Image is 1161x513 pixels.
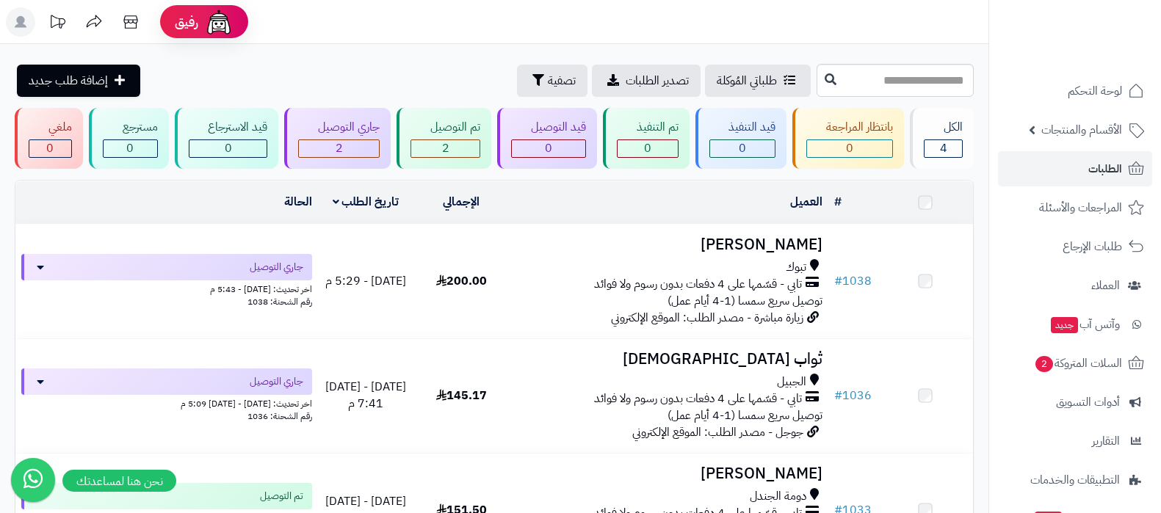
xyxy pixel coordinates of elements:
span: التقارير [1092,431,1120,451]
span: توصيل سريع سمسا (1-4 أيام عمل) [668,407,822,424]
span: إضافة طلب جديد [29,72,108,90]
a: #1036 [834,387,872,404]
div: اخر تحديث: [DATE] - [DATE] 5:09 م [21,395,312,410]
span: تصفية [548,72,576,90]
a: وآتس آبجديد [998,307,1152,342]
a: الطلبات [998,151,1152,186]
span: 0 [126,139,134,157]
span: طلباتي المُوكلة [717,72,777,90]
a: المراجعات والأسئلة [998,190,1152,225]
span: دومة الجندل [750,488,806,505]
a: طلبات الإرجاع [998,229,1152,264]
span: العملاء [1091,275,1120,296]
div: 0 [512,140,585,157]
span: رقم الشحنة: 1038 [247,295,312,308]
span: 200.00 [436,272,487,290]
a: تم التوصيل 2 [394,108,494,169]
a: بانتظار المراجعة 0 [789,108,907,169]
a: #1038 [834,272,872,290]
span: تم التوصيل [260,489,303,503]
span: طلبات الإرجاع [1063,236,1122,257]
div: تم التنفيذ [617,119,679,136]
span: لوحة التحكم [1068,81,1122,101]
a: جاري التوصيل 2 [281,108,394,169]
span: تابي - قسّمها على 4 دفعات بدون رسوم ولا فوائد [594,390,802,407]
span: 2 [336,139,343,157]
a: تحديثات المنصة [39,7,76,40]
span: المراجعات والأسئلة [1039,197,1122,218]
a: ملغي 0 [12,108,86,169]
div: الكل [924,119,963,136]
span: الطلبات [1088,159,1122,179]
div: مسترجع [103,119,158,136]
span: 2 [442,139,449,157]
h3: [PERSON_NAME] [515,465,822,482]
a: التقارير [998,423,1152,459]
span: رقم الشحنة: 1036 [247,410,312,423]
div: 0 [189,140,267,157]
span: 0 [225,139,232,157]
div: قيد الاسترجاع [189,119,268,136]
span: الجبيل [777,374,806,390]
span: الأقسام والمنتجات [1041,120,1122,140]
span: 2 [1035,356,1053,372]
a: قيد الاسترجاع 0 [172,108,282,169]
a: الكل4 [907,108,977,169]
span: 0 [739,139,746,157]
span: # [834,387,842,404]
span: توصيل سريع سمسا (1-4 أيام عمل) [668,292,822,310]
span: زيارة مباشرة - مصدر الطلب: الموقع الإلكتروني [611,309,803,327]
img: logo-2.png [1061,36,1147,67]
span: 0 [46,139,54,157]
div: بانتظار المراجعة [806,119,893,136]
span: السلات المتروكة [1034,353,1122,374]
div: 2 [299,140,379,157]
div: 0 [807,140,892,157]
span: 0 [846,139,853,157]
div: 2 [411,140,480,157]
span: تصدير الطلبات [626,72,689,90]
a: التطبيقات والخدمات [998,462,1152,498]
a: السلات المتروكة2 [998,346,1152,381]
span: [DATE] - [DATE] 7:41 م [325,378,406,412]
a: الحالة [284,193,312,211]
span: تبوك [786,259,806,276]
a: العملاء [998,268,1152,303]
span: جوجل - مصدر الطلب: الموقع الإلكتروني [632,423,803,441]
span: 145.17 [436,387,487,404]
div: 0 [618,140,678,157]
a: لوحة التحكم [998,73,1152,109]
div: قيد التوصيل [511,119,586,136]
div: 0 [710,140,775,157]
div: 0 [29,140,71,157]
span: التطبيقات والخدمات [1030,470,1120,490]
span: 0 [545,139,552,157]
span: # [834,272,842,290]
a: الإجمالي [443,193,480,211]
a: # [834,193,842,211]
span: تابي - قسّمها على 4 دفعات بدون رسوم ولا فوائد [594,276,802,293]
span: [DATE] - 5:29 م [325,272,406,290]
a: العميل [790,193,822,211]
a: أدوات التسويق [998,385,1152,420]
a: طلباتي المُوكلة [705,65,811,97]
span: رفيق [175,13,198,31]
img: ai-face.png [204,7,234,37]
a: تم التنفيذ 0 [600,108,692,169]
span: 0 [644,139,651,157]
span: جاري التوصيل [250,374,303,389]
a: إضافة طلب جديد [17,65,140,97]
div: تم التوصيل [410,119,480,136]
div: 0 [104,140,157,157]
button: تصفية [517,65,587,97]
a: تاريخ الطلب [333,193,399,211]
div: اخر تحديث: [DATE] - 5:43 م [21,280,312,296]
div: ملغي [29,119,72,136]
span: 4 [940,139,947,157]
a: قيد التوصيل 0 [494,108,600,169]
a: مسترجع 0 [86,108,172,169]
span: أدوات التسويق [1056,392,1120,412]
div: قيد التنفيذ [709,119,776,136]
span: جديد [1051,317,1078,333]
span: جاري التوصيل [250,260,303,274]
